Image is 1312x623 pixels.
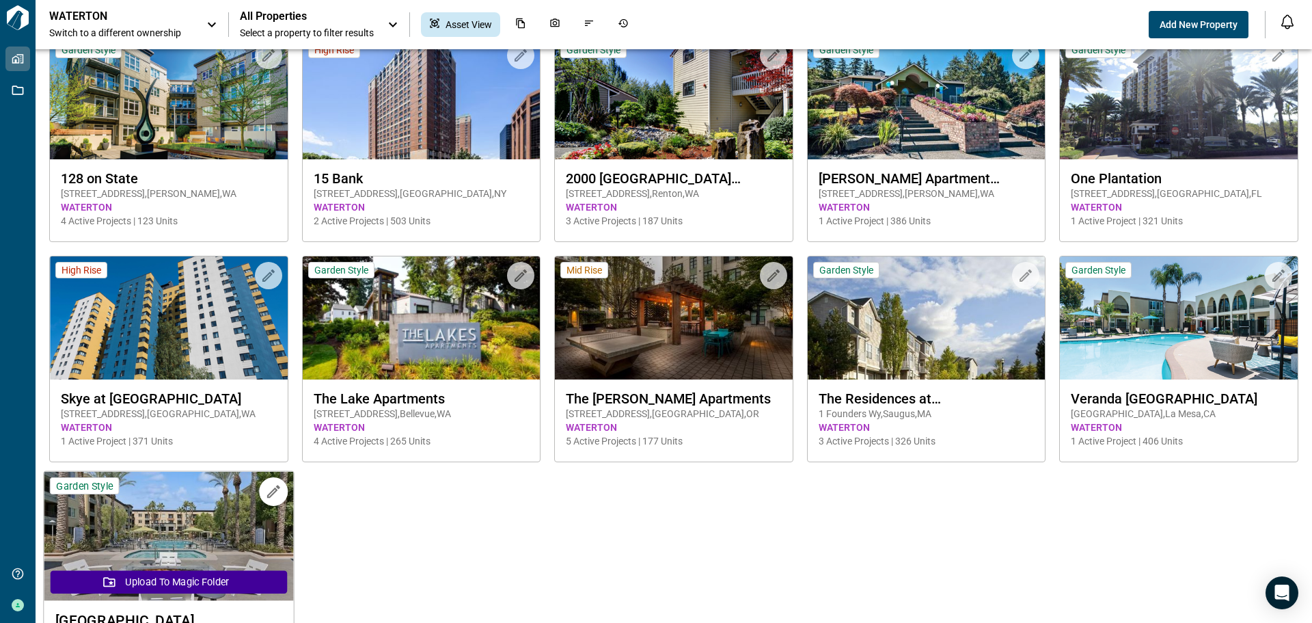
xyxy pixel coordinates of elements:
[819,434,1035,448] span: 3 Active Projects | 326 Units
[1071,434,1287,448] span: 1 Active Project | 406 Units
[566,170,782,187] span: 2000 [GEOGRAPHIC_DATA][US_STATE] Apartments
[61,187,277,200] span: [STREET_ADDRESS] , [PERSON_NAME] , WA
[50,36,288,159] img: property-asset
[1266,576,1298,609] div: Open Intercom Messenger
[44,472,293,601] img: property-asset
[314,214,530,228] span: 2 Active Projects | 503 Units
[1071,170,1287,187] span: One Plantation
[314,200,530,214] span: WATERTON
[819,421,1035,434] span: WATERTON
[314,264,368,276] span: Garden Style
[1071,187,1287,200] span: [STREET_ADDRESS] , [GEOGRAPHIC_DATA] , FL
[808,36,1045,159] img: property-asset
[1071,421,1287,434] span: WATERTON
[566,390,782,407] span: The [PERSON_NAME] Apartments
[61,434,277,448] span: 1 Active Project | 371 Units
[1071,214,1287,228] span: 1 Active Project | 321 Units
[240,26,374,40] span: Select a property to filter results
[1071,407,1287,421] span: [GEOGRAPHIC_DATA] , La Mesa , CA
[610,12,637,37] div: Job History
[1071,200,1287,214] span: WATERTON
[50,256,288,380] img: property-asset
[1071,264,1125,276] span: Garden Style
[1160,18,1238,31] span: Add New Property
[61,390,277,407] span: Skye at [GEOGRAPHIC_DATA]
[1276,11,1298,33] button: Open notification feed
[61,264,101,276] span: High Rise
[61,407,277,421] span: [STREET_ADDRESS] , [GEOGRAPHIC_DATA] , WA
[314,170,530,187] span: 15 Bank
[1149,11,1248,38] button: Add New Property
[1071,390,1287,407] span: Veranda [GEOGRAPHIC_DATA]
[61,170,277,187] span: 128 on State
[566,264,602,276] span: Mid Rise
[507,12,534,37] div: Documents
[819,170,1035,187] span: [PERSON_NAME] Apartment Homes
[314,187,530,200] span: [STREET_ADDRESS] , [GEOGRAPHIC_DATA] , NY
[61,421,277,434] span: WATERTON
[61,200,277,214] span: WATERTON
[566,434,782,448] span: 5 Active Projects | 177 Units
[566,407,782,421] span: [STREET_ADDRESS] , [GEOGRAPHIC_DATA] , OR
[541,12,569,37] div: Photos
[1060,36,1298,159] img: property-asset
[314,390,530,407] span: The Lake Apartments
[49,10,172,23] p: WATERTON
[421,12,500,37] div: Asset View
[240,10,374,23] span: All Properties
[555,36,793,159] img: property-asset
[566,214,782,228] span: 3 Active Projects | 187 Units
[555,256,793,380] img: property-asset
[819,264,873,276] span: Garden Style
[819,407,1035,421] span: 1 Founders Wy , Saugus , MA
[314,434,530,448] span: 4 Active Projects | 265 Units
[566,421,782,434] span: WATERTON
[819,44,873,56] span: Garden Style
[566,44,620,56] span: Garden Style
[566,187,782,200] span: [STREET_ADDRESS] , Renton , WA
[566,200,782,214] span: WATERTON
[49,26,193,40] span: Switch to a different ownership
[1071,44,1125,56] span: Garden Style
[61,214,277,228] span: 4 Active Projects | 123 Units
[314,44,354,56] span: High Rise
[51,570,287,594] button: Upload to Magic Folder
[819,187,1035,200] span: [STREET_ADDRESS] , [PERSON_NAME] , WA
[56,479,113,492] span: Garden Style
[314,421,530,434] span: WATERTON
[819,390,1035,407] span: The Residences at [PERSON_NAME][GEOGRAPHIC_DATA]
[314,407,530,421] span: [STREET_ADDRESS] , Bellevue , WA
[446,18,492,31] span: Asset View
[1060,256,1298,380] img: property-asset
[819,200,1035,214] span: WATERTON
[61,44,115,56] span: Garden Style
[303,256,541,380] img: property-asset
[819,214,1035,228] span: 1 Active Project | 386 Units
[303,36,541,159] img: property-asset
[808,256,1045,380] img: property-asset
[575,12,603,37] div: Issues & Info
